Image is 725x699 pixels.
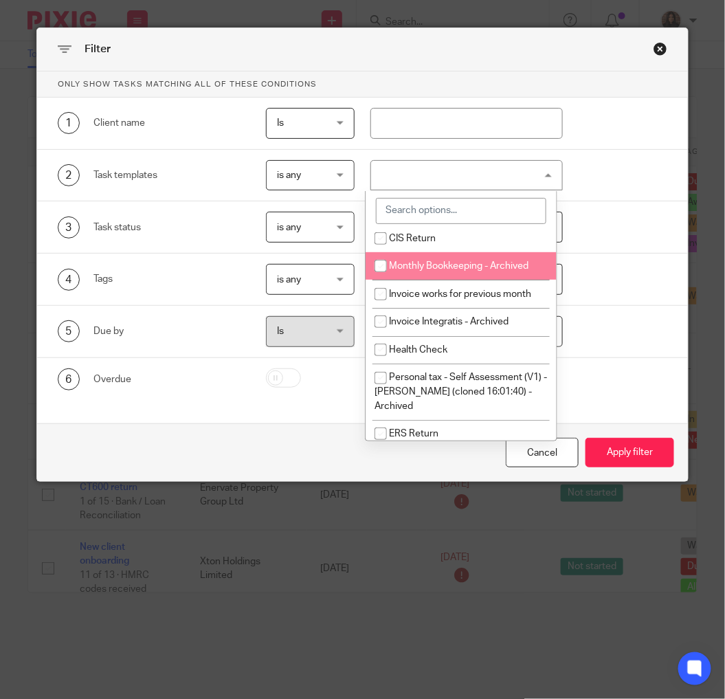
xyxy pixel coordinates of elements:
span: is any [277,170,301,180]
span: Invoice works for previous month [389,289,531,299]
div: Client name [93,116,250,130]
div: 6 [58,368,80,390]
button: Apply filter [585,438,674,467]
span: is any [277,223,301,232]
div: Due by [93,324,250,338]
span: Invoice Integratis - Archived [389,317,509,326]
span: CIS Return [389,234,436,243]
p: Only show tasks matching all of these conditions [37,71,689,98]
div: 5 [58,320,80,342]
div: 3 [58,217,80,238]
div: 4 [58,269,80,291]
span: Is [277,326,284,336]
div: Overdue [93,373,250,386]
span: Health Check [389,345,447,355]
div: Task templates [93,168,250,182]
div: 2 [58,164,80,186]
div: Close this dialog window [506,438,579,467]
input: Search options... [376,198,546,224]
div: Task status [93,221,250,234]
span: is any [277,275,301,285]
div: Close this dialog window [654,42,667,56]
div: Tags [93,272,250,286]
span: Is [277,118,284,128]
span: Monthly Bookkeeping - Archived [389,261,528,271]
span: Filter [85,43,111,54]
span: ERS Return [389,429,438,439]
div: 1 [58,112,80,134]
span: Personal tax - Self Assessment (V1) - [PERSON_NAME] (cloned 16:01:40) - Archived [375,373,547,410]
